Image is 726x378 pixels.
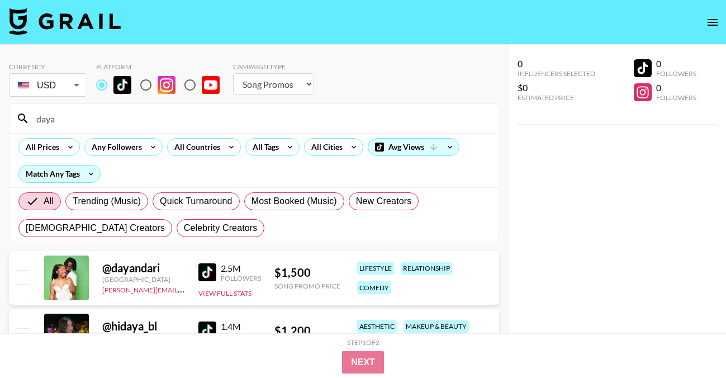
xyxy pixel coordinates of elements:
div: Campaign Type [233,63,314,71]
div: Followers [656,93,696,102]
button: Next [342,351,384,374]
div: Currency [9,63,87,71]
span: Most Booked (Music) [252,195,337,208]
div: @ dayandari [102,261,185,275]
div: makeup & beauty [404,320,469,333]
div: Song Promo Price [274,282,340,290]
span: Trending (Music) [73,195,141,208]
div: $ 1,500 [274,266,340,280]
span: New Creators [356,195,412,208]
span: Celebrity Creators [184,221,258,235]
div: All Cities [305,139,345,155]
img: TikTok [198,322,216,339]
div: 0 [656,82,696,93]
div: Followers [221,332,261,341]
div: @ hidaya_bl [102,319,185,333]
div: Followers [221,274,261,282]
button: View Full Stats [198,289,252,297]
iframe: Drift Widget Chat Controller [670,322,713,365]
div: [GEOGRAPHIC_DATA] [102,275,185,283]
img: Instagram [158,76,175,94]
div: Platform [96,63,229,71]
div: 0 [656,58,696,69]
div: All Countries [168,139,222,155]
div: USD [11,75,85,95]
div: relationship [401,262,452,275]
div: aesthetic [357,320,397,333]
span: [DEMOGRAPHIC_DATA] Creators [26,221,165,235]
div: Influencers Selected [518,69,595,78]
span: Quick Turnaround [160,195,232,208]
div: Step 1 of 2 [347,338,379,347]
div: Any Followers [85,139,144,155]
div: $ 1,200 [274,324,340,338]
img: TikTok [198,263,216,281]
div: comedy [357,281,391,294]
div: Match Any Tags [19,166,100,182]
div: Estimated Price [518,93,595,102]
span: All [44,195,54,208]
img: YouTube [202,76,220,94]
a: [PERSON_NAME][EMAIL_ADDRESS][DOMAIN_NAME] [102,283,268,294]
img: Grail Talent [9,8,121,35]
img: TikTok [113,76,131,94]
div: All Tags [246,139,281,155]
div: 0 [518,58,595,69]
div: lifestyle [357,262,394,275]
div: 1.4M [221,321,261,332]
div: 2.5M [221,263,261,274]
input: Search by User Name [30,110,492,127]
div: $0 [518,82,595,93]
div: Followers [656,69,696,78]
div: Avg Views [368,139,459,155]
button: open drawer [701,11,724,34]
div: All Prices [19,139,61,155]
